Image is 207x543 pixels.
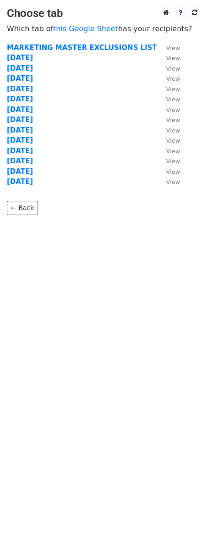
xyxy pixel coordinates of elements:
small: View [166,75,180,82]
a: [DATE] [7,147,33,155]
a: [DATE] [7,116,33,124]
small: View [166,55,180,61]
small: View [166,86,180,93]
a: [DATE] [7,54,33,62]
small: View [166,168,180,175]
a: ← Back [7,201,38,215]
a: [DATE] [7,95,33,103]
a: View [157,54,180,62]
small: View [166,44,180,51]
small: View [166,158,180,165]
a: [DATE] [7,126,33,134]
small: View [166,65,180,72]
a: [DATE] [7,74,33,83]
a: [DATE] [7,136,33,144]
a: View [157,116,180,124]
small: View [166,96,180,103]
small: View [166,137,180,144]
small: View [166,106,180,113]
a: View [157,126,180,134]
a: View [157,105,180,114]
small: View [166,127,180,134]
a: View [157,85,180,93]
small: View [166,178,180,185]
a: View [157,136,180,144]
a: [DATE] [7,157,33,165]
a: [DATE] [7,64,33,72]
a: [DATE] [7,85,33,93]
a: View [157,177,180,186]
small: View [166,116,180,123]
small: View [166,148,180,155]
a: View [157,95,180,103]
a: View [157,147,180,155]
h3: Choose tab [7,7,200,20]
a: MARKETING MASTER EXCLUSIONS LIST [7,44,157,52]
a: View [157,74,180,83]
p: Which tab of has your recipients? [7,24,200,33]
a: [DATE] [7,105,33,114]
a: View [157,157,180,165]
a: this Google Sheet [53,24,118,33]
a: View [157,167,180,176]
a: View [157,44,180,52]
a: View [157,64,180,72]
a: [DATE] [7,167,33,176]
a: [DATE] [7,177,33,186]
